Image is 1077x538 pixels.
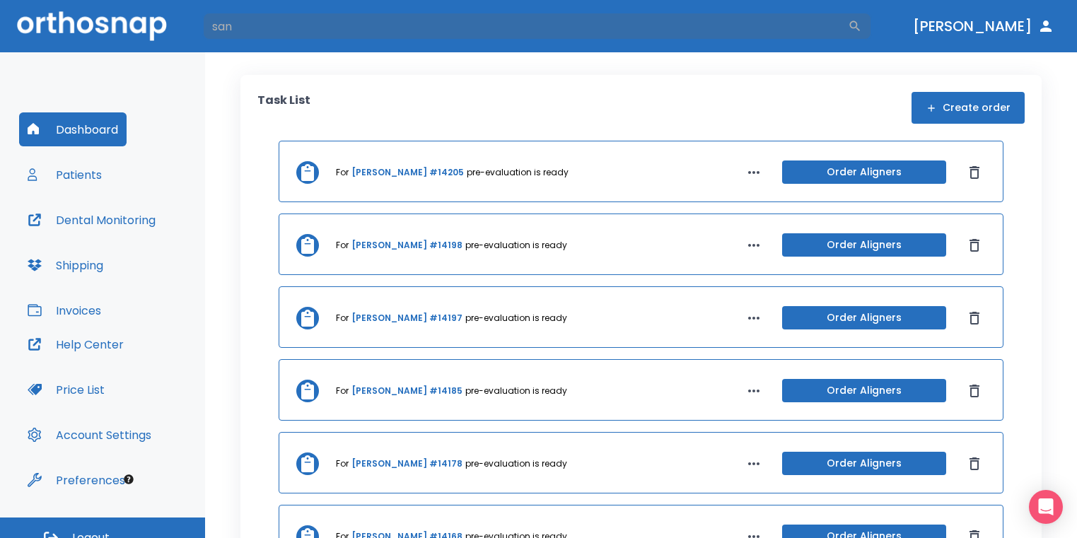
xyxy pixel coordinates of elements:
button: Order Aligners [782,452,946,475]
button: Dismiss [963,452,986,475]
a: [PERSON_NAME] #14205 [351,166,464,179]
button: Order Aligners [782,306,946,329]
p: For [336,239,349,252]
a: [PERSON_NAME] #14178 [351,457,462,470]
p: For [336,385,349,397]
button: Price List [19,373,113,407]
a: [PERSON_NAME] #14198 [351,239,462,252]
button: Dismiss [963,307,986,329]
button: Invoices [19,293,110,327]
button: Preferences [19,463,134,497]
button: Help Center [19,327,132,361]
a: [PERSON_NAME] #14197 [351,312,462,324]
button: Order Aligners [782,233,946,257]
button: [PERSON_NAME] [907,13,1060,39]
p: Task List [257,92,310,124]
button: Dismiss [963,161,986,184]
button: Shipping [19,248,112,282]
p: For [336,312,349,324]
p: For [336,457,349,470]
p: pre-evaluation is ready [465,457,567,470]
div: Tooltip anchor [122,473,135,486]
button: Patients [19,158,110,192]
p: pre-evaluation is ready [465,312,567,324]
button: Order Aligners [782,379,946,402]
button: Dismiss [963,234,986,257]
button: Dismiss [963,380,986,402]
p: pre-evaluation is ready [465,239,567,252]
button: Order Aligners [782,160,946,184]
button: Create order [912,92,1025,124]
div: Open Intercom Messenger [1029,490,1063,524]
p: For [336,166,349,179]
button: Account Settings [19,418,160,452]
p: pre-evaluation is ready [465,385,567,397]
img: Orthosnap [17,11,167,40]
button: Dashboard [19,112,127,146]
input: Search by Patient Name or Case # [202,12,848,40]
a: [PERSON_NAME] #14185 [351,385,462,397]
p: pre-evaluation is ready [467,166,569,179]
button: Dental Monitoring [19,203,164,237]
